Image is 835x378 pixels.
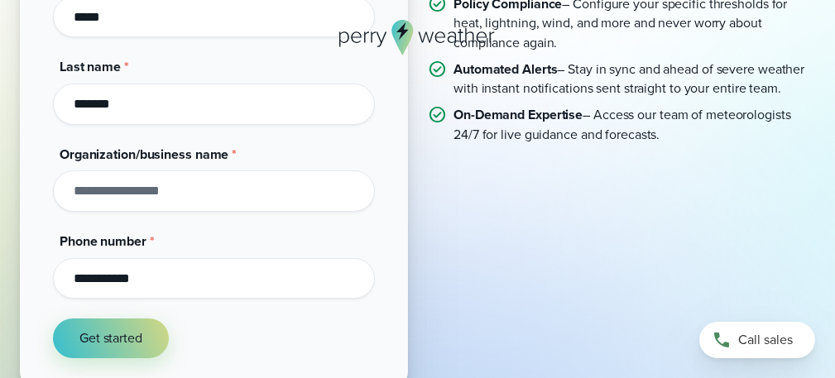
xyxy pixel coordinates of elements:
[738,330,793,350] span: Call sales
[60,145,228,164] span: Organization/business name
[453,105,815,144] p: – Access our team of meteorologists 24/7 for live guidance and forecasts.
[453,105,583,124] strong: On-Demand Expertise
[60,232,146,251] span: Phone number
[60,57,121,76] span: Last name
[79,328,142,348] span: Get started
[699,322,815,358] a: Call sales
[453,60,557,79] strong: Automated Alerts
[53,318,169,358] button: Get started
[453,60,815,98] p: – Stay in sync and ahead of severe weather with instant notifications sent straight to your entir...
